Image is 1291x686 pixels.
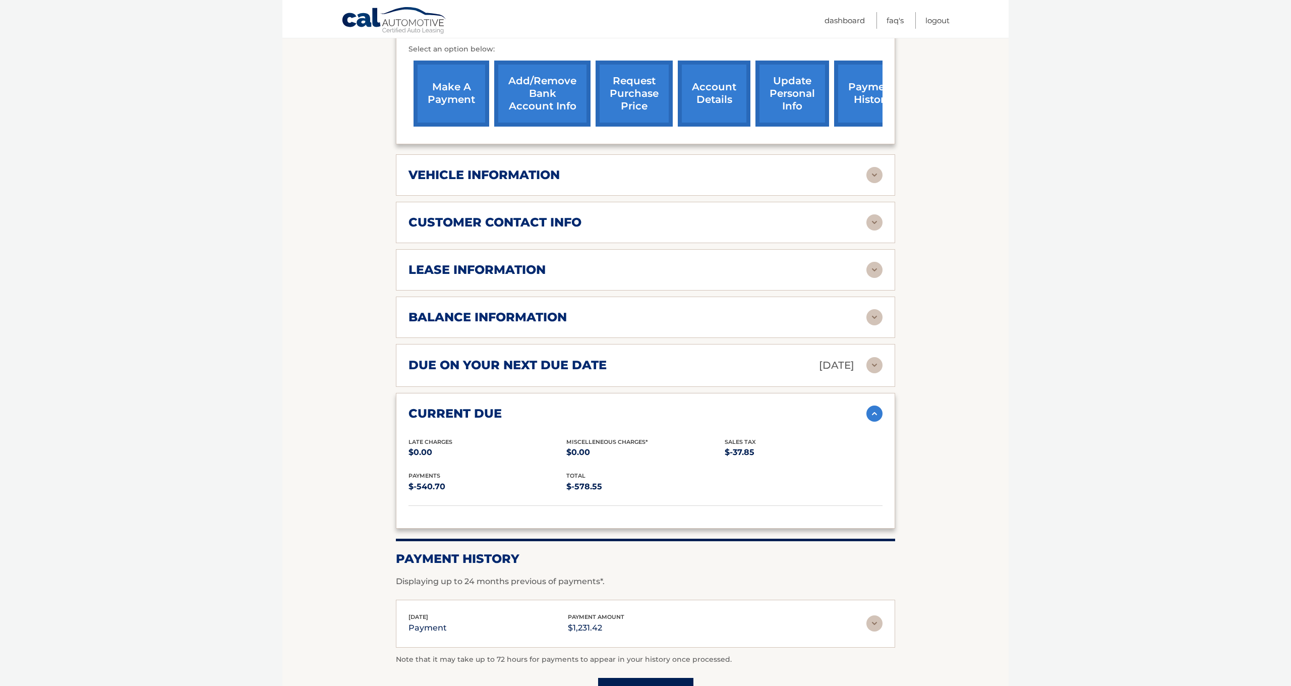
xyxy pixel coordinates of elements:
[408,480,566,494] p: $-540.70
[725,438,756,445] span: Sales Tax
[408,167,560,183] h2: vehicle information
[566,480,724,494] p: $-578.55
[866,357,883,373] img: accordion-rest.svg
[819,357,854,374] p: [DATE]
[834,61,910,127] a: payment history
[566,472,585,479] span: total
[341,7,447,36] a: Cal Automotive
[566,445,724,460] p: $0.00
[396,551,895,566] h2: Payment History
[568,621,624,635] p: $1,231.42
[408,472,440,479] span: payments
[408,310,567,325] h2: balance information
[887,12,904,29] a: FAQ's
[866,167,883,183] img: accordion-rest.svg
[866,262,883,278] img: accordion-rest.svg
[408,438,452,445] span: Late Charges
[408,445,566,460] p: $0.00
[596,61,673,127] a: request purchase price
[414,61,489,127] a: make a payment
[408,621,447,635] p: payment
[408,406,502,421] h2: current due
[408,215,581,230] h2: customer contact info
[408,358,607,373] h2: due on your next due date
[755,61,829,127] a: update personal info
[866,214,883,231] img: accordion-rest.svg
[866,309,883,325] img: accordion-rest.svg
[825,12,865,29] a: Dashboard
[725,445,883,460] p: $-37.85
[408,262,546,277] h2: lease information
[678,61,750,127] a: account details
[866,615,883,632] img: accordion-rest.svg
[408,613,428,620] span: [DATE]
[408,43,883,55] p: Select an option below:
[396,654,895,666] p: Note that it may take up to 72 hours for payments to appear in your history once processed.
[396,576,895,588] p: Displaying up to 24 months previous of payments*.
[925,12,950,29] a: Logout
[568,613,624,620] span: payment amount
[494,61,591,127] a: Add/Remove bank account info
[566,438,648,445] span: Miscelleneous Charges*
[866,406,883,422] img: accordion-active.svg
